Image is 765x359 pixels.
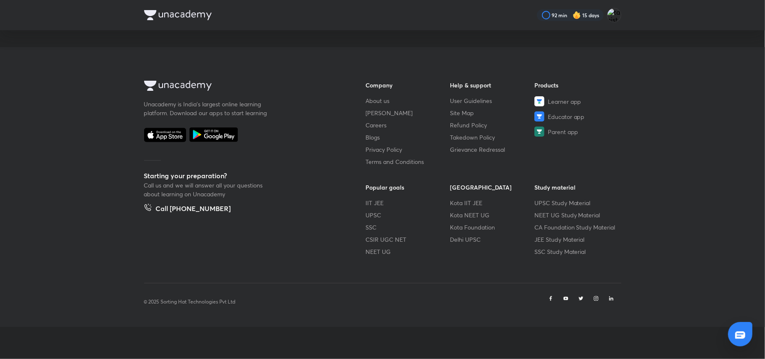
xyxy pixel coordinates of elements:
p: Call us and we will answer all your questions about learning on Unacademy [144,181,270,198]
h5: Call [PHONE_NUMBER] [156,203,231,215]
a: IIT JEE [366,198,450,207]
a: Kota NEET UG [450,211,534,219]
a: CSIR UGC NET [366,235,450,244]
a: Takedown Policy [450,133,534,142]
a: About us [366,96,450,105]
h6: Help & support [450,81,534,90]
a: Call [PHONE_NUMBER] [144,203,231,215]
a: Terms and Conditions [366,157,450,166]
a: Parent app [534,127,619,137]
a: User Guidelines [450,96,534,105]
a: [PERSON_NAME] [366,108,450,117]
a: Kota Foundation [450,223,534,232]
a: Kota IIT JEE [450,198,534,207]
img: Company Logo [144,10,212,20]
a: UPSC Study Material [534,198,619,207]
span: Careers [366,121,387,129]
h6: [GEOGRAPHIC_DATA] [450,183,534,192]
h6: Products [534,81,619,90]
img: Learner app [534,96,544,106]
a: SSC Study Material [534,247,619,256]
p: Unacademy is India’s largest online learning platform. Download our apps to start learning [144,100,270,117]
a: Blogs [366,133,450,142]
a: CA Foundation Study Material [534,223,619,232]
a: Delhi UPSC [450,235,534,244]
h6: Study material [534,183,619,192]
img: Parent app [534,127,544,137]
a: Site Map [450,108,534,117]
a: Privacy Policy [366,145,450,154]
a: Grievance Redressal [450,145,534,154]
a: Refund Policy [450,121,534,129]
a: Educator app [534,111,619,121]
img: streak [573,11,581,19]
h5: Starting your preparation? [144,171,339,181]
a: NEET UG Study Material [534,211,619,219]
p: © 2025 Sorting Hat Technologies Pvt Ltd [144,298,236,306]
img: tanistha Dey [607,8,621,22]
img: Company Logo [144,81,212,91]
a: Company Logo [144,81,339,93]
h6: Company [366,81,450,90]
a: Learner app [534,96,619,106]
a: NEET UG [366,247,450,256]
a: Careers [366,121,450,129]
img: Educator app [534,111,544,121]
a: JEE Study Material [534,235,619,244]
a: SSC [366,223,450,232]
span: Learner app [548,97,581,106]
span: Parent app [548,127,578,136]
span: Educator app [548,112,585,121]
h6: Popular goals [366,183,450,192]
a: UPSC [366,211,450,219]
